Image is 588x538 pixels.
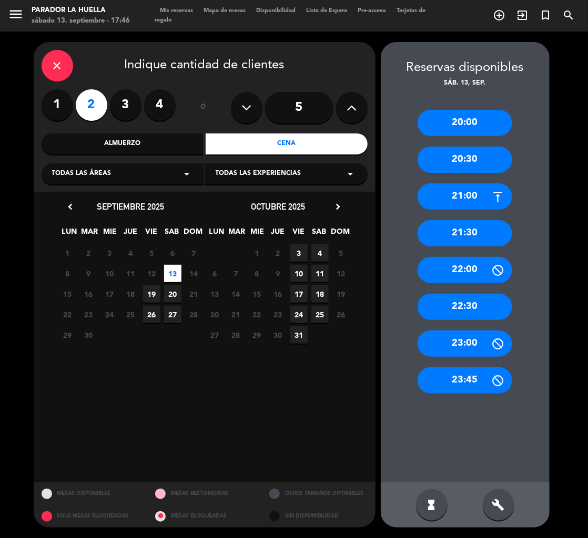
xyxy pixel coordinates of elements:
i: arrow_drop_down [344,168,357,180]
span: 18 [311,285,329,303]
span: 21 [185,285,202,303]
span: Tarjetas de regalo [155,8,426,23]
label: 3 [110,89,141,121]
span: 25 [311,306,329,323]
span: Todas las áreas [52,169,111,179]
span: 20 [164,285,181,303]
span: 5 [332,244,350,262]
div: ó [186,89,220,126]
span: 9 [80,265,97,282]
button: menu [8,6,24,26]
span: DOM [331,225,348,243]
span: 14 [227,285,245,303]
span: 21 [227,306,245,323]
span: 27 [164,306,181,323]
span: 27 [206,326,224,344]
span: Pre-acceso [353,8,392,14]
span: 9 [269,265,287,282]
span: 22 [59,306,76,323]
span: 7 [185,244,202,262]
span: LUN [208,225,225,243]
i: menu [8,6,24,22]
i: exit_to_app [516,9,529,22]
label: 4 [144,89,176,121]
span: 24 [290,306,308,323]
span: 11 [122,265,139,282]
span: 12 [143,265,160,282]
span: 26 [143,306,160,323]
span: 30 [80,326,97,344]
span: Mapa de mesas [199,8,251,14]
span: 17 [101,285,118,303]
span: JUE [122,225,139,243]
span: 20 [206,306,224,323]
i: close [51,59,64,72]
i: turned_in_not [539,9,552,22]
span: Lista de Espera [301,8,353,14]
div: SOLO MESAS BLOQUEADAS [34,505,148,527]
span: Mis reservas [155,8,199,14]
div: 21:00 [418,183,512,210]
span: 5 [143,244,160,262]
span: 18 [122,285,139,303]
i: add_circle_outline [493,9,505,22]
div: MESAS RESTRINGIDAS [147,482,261,505]
span: 31 [290,326,308,344]
div: Cena [206,133,368,154]
span: VIE [290,225,307,243]
span: 14 [185,265,202,282]
span: octubre 2025 [251,201,305,212]
div: SIN DISPONIBILIDAD [261,505,376,527]
span: 29 [248,326,266,344]
span: 1 [248,244,266,262]
span: SAB [310,225,328,243]
div: 20:00 [418,110,512,136]
span: 8 [59,265,76,282]
span: 6 [206,265,224,282]
span: 1 [59,244,76,262]
span: 7 [227,265,245,282]
span: 12 [332,265,350,282]
span: 2 [80,244,97,262]
span: MAR [228,225,246,243]
div: Reservas disponibles [381,58,550,78]
span: MIE [249,225,266,243]
div: OTROS TAMAÑOS DIPONIBLES [261,482,376,505]
span: 8 [248,265,266,282]
span: 13 [164,265,181,282]
span: 13 [206,285,224,303]
span: 11 [311,265,329,282]
span: 25 [122,306,139,323]
span: 28 [185,306,202,323]
div: Indique cantidad de clientes [42,50,368,81]
span: 4 [122,244,139,262]
span: 15 [248,285,266,303]
span: 15 [59,285,76,303]
div: MESAS BLOQUEADAS [147,505,261,527]
span: VIE [143,225,160,243]
span: 10 [101,265,118,282]
span: 10 [290,265,308,282]
div: 22:00 [418,257,512,283]
i: build [492,499,505,511]
span: 22 [248,306,266,323]
div: 23:00 [418,330,512,357]
span: 6 [164,244,181,262]
div: Almuerzo [42,133,204,154]
span: 16 [80,285,97,303]
i: arrow_drop_down [181,168,194,180]
span: MAR [81,225,98,243]
span: 30 [269,326,287,344]
div: sáb. 13, sep. [381,78,550,89]
div: sábado 13. septiembre - 17:46 [32,16,130,26]
span: LUN [60,225,78,243]
div: 20:30 [418,147,512,173]
div: 21:30 [418,220,512,246]
span: DOM [184,225,201,243]
div: 22:30 [418,294,512,320]
span: 28 [227,326,245,344]
span: 23 [269,306,287,323]
span: JUE [269,225,287,243]
div: Parador La Huella [32,5,130,16]
span: SAB [163,225,180,243]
